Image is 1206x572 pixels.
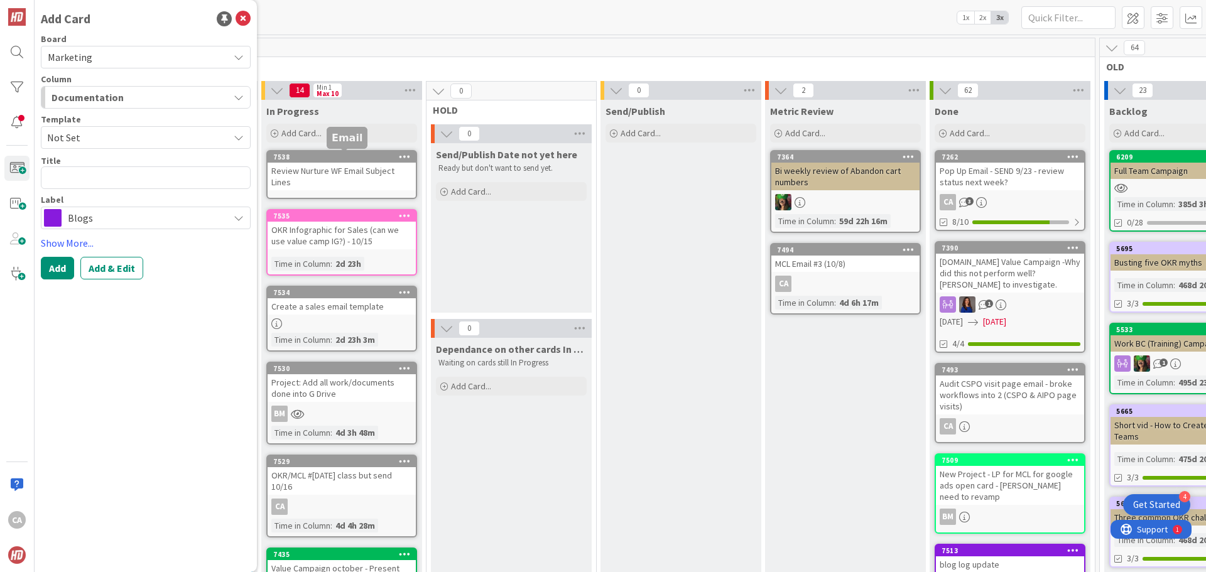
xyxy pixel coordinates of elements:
[940,194,956,210] div: CA
[957,83,979,98] span: 62
[271,519,330,532] div: Time in Column
[936,151,1084,190] div: 7262Pop Up Email - SEND 9/23 - review status next week?
[271,257,330,271] div: Time in Column
[271,499,288,515] div: CA
[41,9,90,28] div: Add Card
[936,151,1084,163] div: 7262
[268,151,416,190] div: 7538Review Nurture WF Email Subject Lines
[1127,216,1143,229] span: 0/28
[942,546,1084,555] div: 7513
[936,455,1084,466] div: 7509
[771,151,920,190] div: 7364Bi weekly review of Abandon cart numbers
[1127,471,1139,484] span: 3/3
[268,374,416,402] div: Project: Add all work/documents done into G Drive
[48,51,92,63] span: Marketing
[775,194,791,210] img: SL
[268,151,416,163] div: 7538
[770,105,834,117] span: Metric Review
[68,209,222,227] span: Blogs
[936,375,1084,414] div: Audit CSPO visit page email - broke workflows into 2 (CSPO & AIPO page visits)
[451,380,491,392] span: Add Card...
[936,242,1084,293] div: 7390[DOMAIN_NAME] Value Campaign -Why did this not perform well? [PERSON_NAME] to investigate.
[330,257,332,271] span: :
[1114,375,1173,389] div: Time in Column
[332,257,364,271] div: 2d 23h
[266,105,319,117] span: In Progress
[936,455,1084,505] div: 7509New Project - LP for MCL for google ads open card - [PERSON_NAME] need to revamp
[273,288,416,297] div: 7534
[1114,197,1173,211] div: Time in Column
[771,244,920,256] div: 7494
[268,467,416,495] div: OKR/MCL #[DATE] class but send 10/16
[317,90,339,97] div: Max 10
[1124,127,1165,139] span: Add Card...
[952,215,969,229] span: 8/10
[771,163,920,190] div: Bi weekly review of Abandon cart numbers
[332,426,378,440] div: 4d 3h 48m
[942,244,1084,252] div: 7390
[1109,105,1148,117] span: Backlog
[41,75,72,84] span: Column
[936,466,1084,505] div: New Project - LP for MCL for google ads open card - [PERSON_NAME] need to revamp
[936,242,1084,254] div: 7390
[41,235,251,251] a: Show More...
[1173,197,1175,211] span: :
[834,214,836,228] span: :
[268,287,416,298] div: 7534
[332,333,378,347] div: 2d 23h 3m
[289,83,310,98] span: 14
[1114,278,1173,292] div: Time in Column
[936,296,1084,313] div: SL
[621,127,661,139] span: Add Card...
[438,358,584,368] p: Waiting on cards still In Progress
[330,333,332,347] span: :
[950,127,990,139] span: Add Card...
[268,163,416,190] div: Review Nurture WF Email Subject Lines
[41,195,63,204] span: Label
[936,254,1084,293] div: [DOMAIN_NAME] Value Campaign -Why did this not perform well? [PERSON_NAME] to investigate.
[268,363,416,402] div: 7530Project: Add all work/documents done into G Drive
[942,365,1084,374] div: 7493
[8,546,26,564] img: avatar
[281,127,322,139] span: Add Card...
[936,194,1084,210] div: CA
[991,11,1008,24] span: 3x
[965,197,974,205] span: 3
[936,509,1084,525] div: BM
[1021,6,1116,29] input: Quick Filter...
[268,499,416,515] div: CA
[273,212,416,220] div: 7535
[268,210,416,222] div: 7535
[268,222,416,249] div: OKR Infographic for Sales (can we use value camp IG?) - 10/15
[793,83,814,98] span: 2
[834,296,836,310] span: :
[65,5,68,15] div: 1
[936,545,1084,556] div: 7513
[41,257,74,279] button: Add
[1132,83,1153,98] span: 23
[271,333,330,347] div: Time in Column
[957,11,974,24] span: 1x
[41,155,61,166] label: Title
[771,244,920,272] div: 7494MCL Email #3 (10/8)
[940,418,956,434] div: CA
[1127,552,1139,565] span: 3/3
[836,296,882,310] div: 4d 6h 17m
[450,84,472,99] span: 0
[268,549,416,560] div: 7435
[8,511,26,529] div: CA
[436,343,587,355] span: Dependance on other cards In progress
[771,194,920,210] div: SL
[273,457,416,466] div: 7529
[1173,533,1175,547] span: :
[936,364,1084,375] div: 7493
[1173,375,1175,389] span: :
[47,129,219,146] span: Not Set
[942,153,1084,161] div: 7262
[268,287,416,315] div: 7534Create a sales email template
[332,519,378,532] div: 4d 4h 28m
[273,550,416,559] div: 7435
[985,299,993,308] span: 1
[271,406,288,422] div: BM
[268,406,416,422] div: BM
